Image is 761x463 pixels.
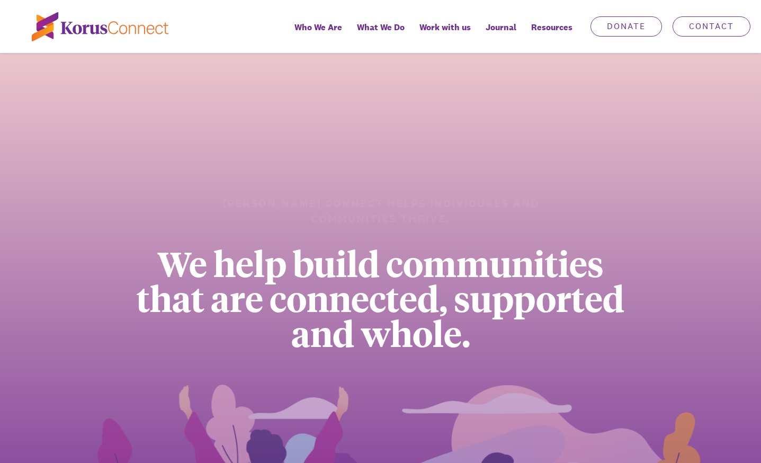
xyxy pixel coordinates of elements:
[419,20,471,35] span: Work with us
[287,15,350,53] a: Who We Are
[210,191,551,222] h1: [PERSON_NAME] Connect helps individuals and communities thrive.
[32,12,168,41] img: korus-connect%2Fc5177985-88d5-491d-9cd7-4a1febad1357_logo.svg
[673,16,750,37] a: Contact
[486,20,516,35] span: Journal
[524,15,580,53] div: Resources
[294,20,342,35] span: Who We Are
[357,20,405,35] span: What We Do
[350,15,412,53] a: What We Do
[121,246,640,351] div: We help build communities that are connected, supported and whole.
[590,16,662,37] a: Donate
[478,15,524,53] a: Journal
[412,15,478,53] a: Work with us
